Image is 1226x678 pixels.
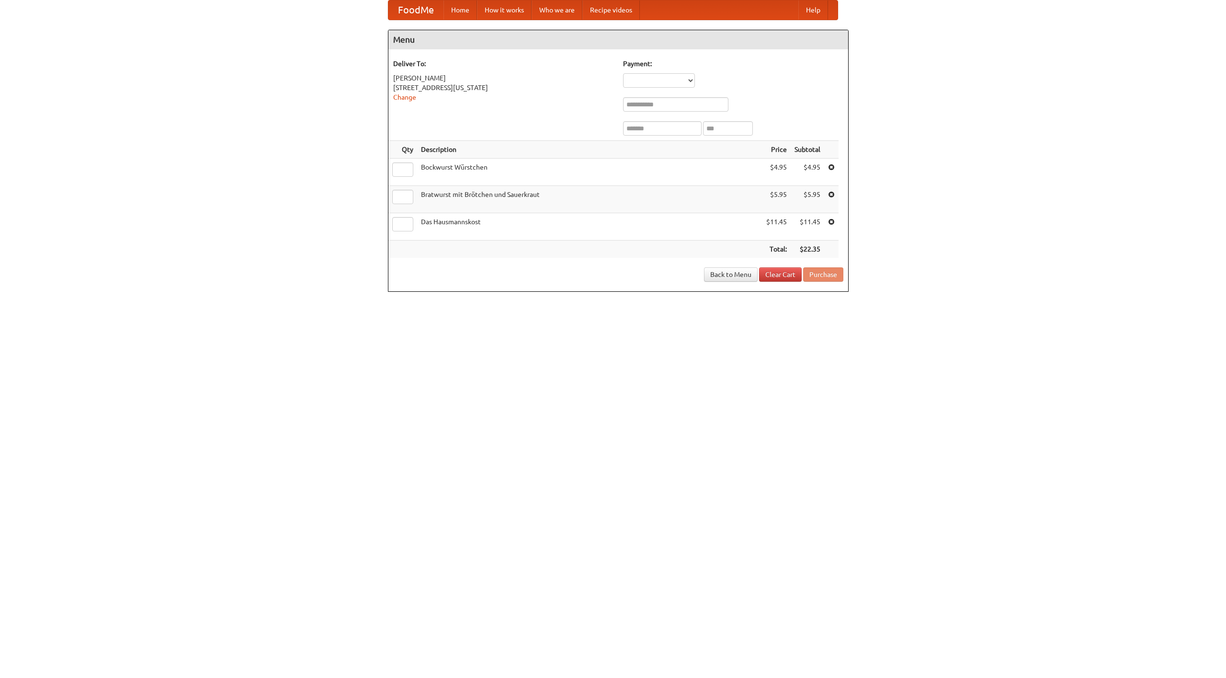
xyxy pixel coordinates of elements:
[417,186,762,213] td: Bratwurst mit Brötchen und Sauerkraut
[417,159,762,186] td: Bockwurst Würstchen
[798,0,828,20] a: Help
[623,59,843,69] h5: Payment:
[791,186,824,213] td: $5.95
[762,159,791,186] td: $4.95
[388,0,443,20] a: FoodMe
[393,83,613,92] div: [STREET_ADDRESS][US_STATE]
[532,0,582,20] a: Who we are
[791,241,824,258] th: $22.35
[417,141,762,159] th: Description
[791,159,824,186] td: $4.95
[443,0,477,20] a: Home
[791,213,824,241] td: $11.45
[393,73,613,83] div: [PERSON_NAME]
[759,267,802,282] a: Clear Cart
[393,93,416,101] a: Change
[477,0,532,20] a: How it works
[762,213,791,241] td: $11.45
[704,267,758,282] a: Back to Menu
[791,141,824,159] th: Subtotal
[393,59,613,69] h5: Deliver To:
[388,30,848,49] h4: Menu
[417,213,762,241] td: Das Hausmannskost
[762,141,791,159] th: Price
[803,267,843,282] button: Purchase
[762,241,791,258] th: Total:
[762,186,791,213] td: $5.95
[388,141,417,159] th: Qty
[582,0,640,20] a: Recipe videos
